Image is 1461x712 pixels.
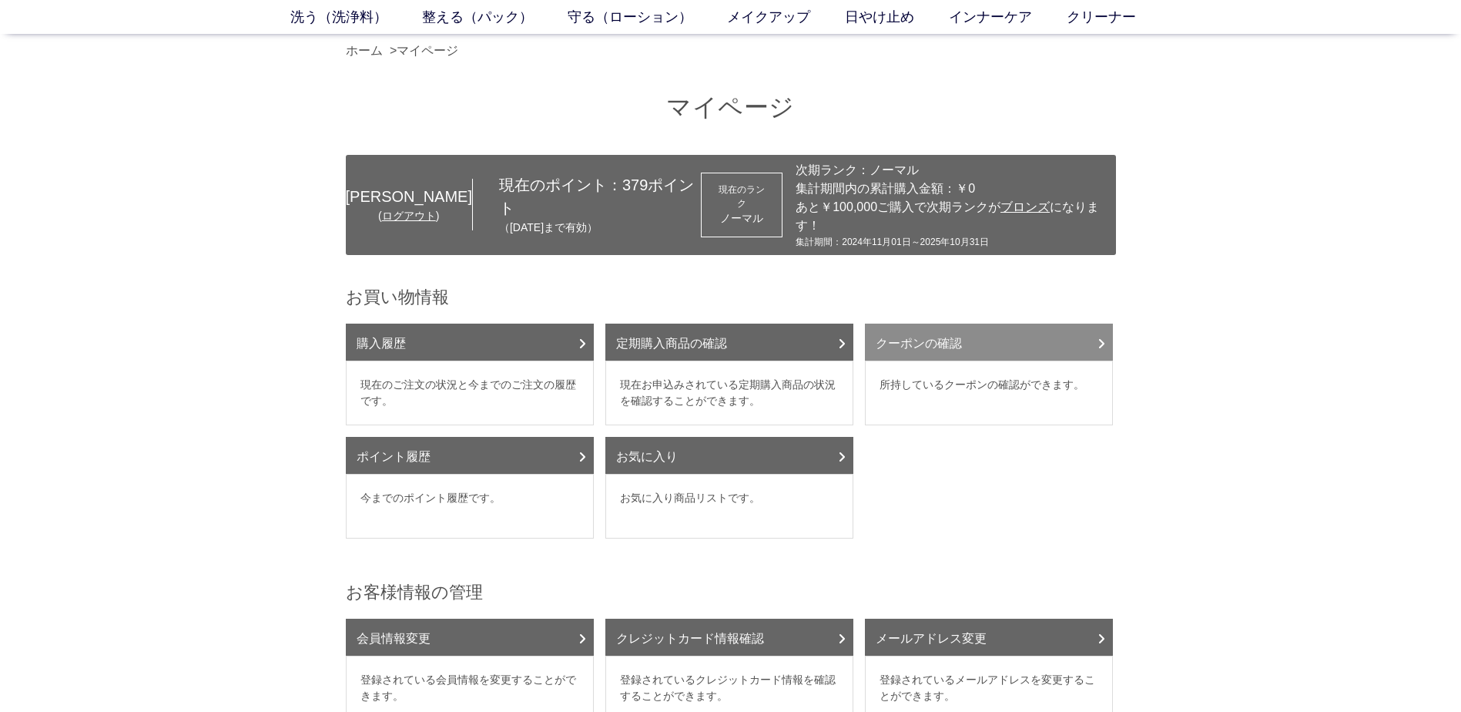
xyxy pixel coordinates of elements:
[796,180,1107,198] div: 集計期間内の累計購入金額：￥0
[605,619,853,656] a: クレジットカード情報確認
[382,210,436,222] a: ログアウト
[346,208,472,224] div: ( )
[346,324,594,361] a: 購入履歴
[949,7,1067,28] a: インナーケア
[715,183,769,210] dt: 現在のランク
[390,42,462,60] li: >
[715,210,769,227] div: ノーマル
[845,7,949,28] a: 日やけ止め
[346,581,1116,603] h2: お客様情報の管理
[346,91,1116,124] h1: マイページ
[796,161,1107,180] div: 次期ランク：ノーマル
[346,185,472,208] div: [PERSON_NAME]
[499,220,701,236] p: （[DATE]まで有効）
[796,235,1107,249] div: 集計期間：2024年11月01日～2025年10月31日
[865,619,1113,656] a: メールアドレス変更
[346,437,594,474] a: ポイント履歴
[397,44,458,57] a: マイページ
[568,7,727,28] a: 守る（ローション）
[346,474,594,539] dd: 今までのポイント履歴です。
[727,7,845,28] a: メイクアップ
[422,7,568,28] a: 整える（パック）
[865,324,1113,361] a: クーポンの確認
[346,286,1116,308] h2: お買い物情報
[605,361,853,425] dd: 現在お申込みされている定期購入商品の状況を確認することができます。
[473,173,701,236] div: 現在のポイント： ポイント
[865,361,1113,425] dd: 所持しているクーポンの確認ができます。
[346,361,594,425] dd: 現在のご注文の状況と今までのご注文の履歴です。
[605,437,853,474] a: お気に入り
[605,474,853,539] dd: お気に入り商品リストです。
[1067,7,1171,28] a: クリーナー
[796,198,1107,235] div: あと￥100,000ご購入で次期ランクが になります！
[1000,200,1050,213] span: ブロンズ
[605,324,853,361] a: 定期購入商品の確認
[346,619,594,656] a: 会員情報変更
[346,44,383,57] a: ホーム
[290,7,422,28] a: 洗う（洗浄料）
[622,176,648,193] span: 379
